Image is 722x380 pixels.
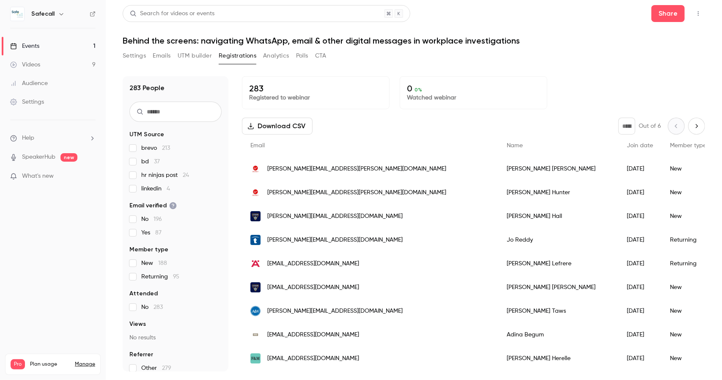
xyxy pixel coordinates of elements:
[498,323,618,347] div: Adina Begum
[498,275,618,299] div: [PERSON_NAME] [PERSON_NAME]
[415,87,422,93] span: 0 %
[662,228,715,252] div: Returning
[141,273,179,281] span: Returning
[407,83,540,94] p: 0
[267,212,403,221] span: [PERSON_NAME][EMAIL_ADDRESS][DOMAIN_NAME]
[249,94,382,102] p: Registered to webinar
[11,359,25,369] span: Pro
[498,228,618,252] div: Jo Reddy
[688,118,705,135] button: Next page
[250,306,261,316] img: adur-worthing.gov.uk
[129,333,222,342] p: No results
[10,134,96,143] li: help-dropdown-opener
[162,145,170,151] span: 213
[249,83,382,94] p: 283
[267,330,359,339] span: [EMAIL_ADDRESS][DOMAIN_NAME]
[250,164,261,174] img: virginmoney.com
[129,320,146,328] span: Views
[618,252,662,275] div: [DATE]
[263,49,289,63] button: Analytics
[618,323,662,347] div: [DATE]
[662,252,715,275] div: Returning
[662,181,715,204] div: New
[507,143,523,149] span: Name
[498,299,618,323] div: [PERSON_NAME] Taws
[250,235,261,245] img: transcover.com
[267,236,403,245] span: [PERSON_NAME][EMAIL_ADDRESS][DOMAIN_NAME]
[85,173,96,180] iframe: Noticeable Trigger
[267,354,359,363] span: [EMAIL_ADDRESS][DOMAIN_NAME]
[154,216,162,222] span: 196
[618,299,662,323] div: [DATE]
[129,201,177,210] span: Email verified
[242,118,313,135] button: Download CSV
[267,165,446,173] span: [PERSON_NAME][EMAIL_ADDRESS][PERSON_NAME][DOMAIN_NAME]
[662,204,715,228] div: New
[219,49,256,63] button: Registrations
[498,252,618,275] div: [PERSON_NAME] Lefrere
[155,230,162,236] span: 87
[267,283,359,292] span: [EMAIL_ADDRESS][DOMAIN_NAME]
[123,49,146,63] button: Settings
[173,274,179,280] span: 95
[267,307,403,316] span: [PERSON_NAME][EMAIL_ADDRESS][DOMAIN_NAME]
[618,347,662,370] div: [DATE]
[162,365,171,371] span: 279
[10,98,44,106] div: Settings
[178,49,212,63] button: UTM builder
[250,211,261,221] img: clevelandfire.gov.uk
[129,130,164,139] span: UTM Source
[153,49,170,63] button: Emails
[250,330,261,340] img: akdn.org
[141,144,170,152] span: brevo
[618,228,662,252] div: [DATE]
[651,5,685,22] button: Share
[22,134,34,143] span: Help
[123,36,705,46] h1: Behind the screens: navigating WhatsApp, email & other digital messages in workplace investigations
[154,304,163,310] span: 283
[670,143,706,149] span: Member type
[129,245,168,254] span: Member type
[250,353,261,363] img: fortnumandmason.co.uk
[129,289,158,298] span: Attended
[129,350,153,359] span: Referrer
[627,143,653,149] span: Join date
[618,181,662,204] div: [DATE]
[407,94,540,102] p: Watched webinar
[141,215,162,223] span: No
[129,83,165,93] h1: 283 People
[154,159,160,165] span: 37
[31,10,55,18] h6: Safecall
[22,172,54,181] span: What's new
[141,157,160,166] span: bd
[662,299,715,323] div: New
[141,303,163,311] span: No
[250,259,261,269] img: hafele.co.uk
[141,184,170,193] span: linkedin
[60,153,77,162] span: new
[250,143,265,149] span: Email
[10,42,39,50] div: Events
[10,61,40,69] div: Videos
[267,259,359,268] span: [EMAIL_ADDRESS][DOMAIN_NAME]
[141,171,189,179] span: hr ninjas post
[130,9,214,18] div: Search for videos or events
[22,153,55,162] a: SpeakerHub
[296,49,308,63] button: Polls
[267,188,446,197] span: [PERSON_NAME][EMAIL_ADDRESS][PERSON_NAME][DOMAIN_NAME]
[498,204,618,228] div: [PERSON_NAME] Hall
[498,181,618,204] div: [PERSON_NAME] Hunter
[618,275,662,299] div: [DATE]
[662,157,715,181] div: New
[141,259,167,267] span: New
[167,186,170,192] span: 4
[662,275,715,299] div: New
[618,204,662,228] div: [DATE]
[498,157,618,181] div: [PERSON_NAME] [PERSON_NAME]
[183,172,189,178] span: 24
[141,229,162,237] span: Yes
[158,260,167,266] span: 188
[250,187,261,198] img: virginmoney.com
[639,122,661,130] p: Out of 6
[250,282,261,292] img: clevelandfire.gov.uk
